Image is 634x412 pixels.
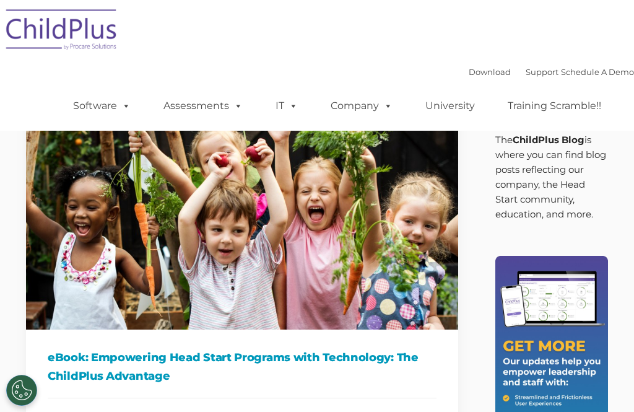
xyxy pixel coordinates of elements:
[413,94,487,118] a: University
[318,94,405,118] a: Company
[495,94,614,118] a: Training Scramble!!
[6,375,37,406] button: Cookies Settings
[151,94,255,118] a: Assessments
[469,67,511,77] a: Download
[495,133,609,222] p: The is where you can find blog posts reflecting our company, the Head Start community, education,...
[48,348,436,385] h1: eBook: Empowering Head Start Programs with Technology: The ChildPlus Advantage
[513,134,584,146] strong: ChildPlus Blog
[561,67,634,77] a: Schedule A Demo
[61,94,143,118] a: Software
[469,67,634,77] font: |
[263,94,310,118] a: IT
[526,67,558,77] a: Support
